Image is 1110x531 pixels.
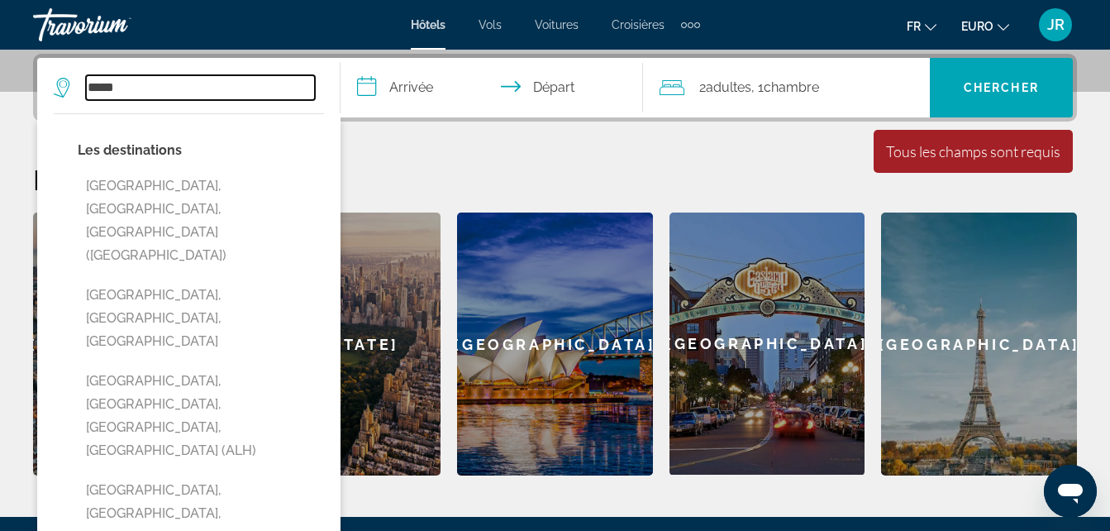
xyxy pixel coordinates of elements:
[699,79,706,95] font: 2
[961,20,993,33] span: EURO
[681,12,700,38] button: Éléments de navigation supplémentaires
[457,213,653,476] a: [GEOGRAPHIC_DATA]
[78,366,324,466] button: [GEOGRAPHIC_DATA], [GEOGRAPHIC_DATA], [GEOGRAPHIC_DATA], [GEOGRAPHIC_DATA] (ALH)
[411,18,445,31] a: Hôtels
[930,58,1073,117] button: Chercher
[245,213,441,476] a: [US_STATE]
[479,18,502,31] a: Vols
[764,79,819,95] span: Chambre
[1034,7,1077,42] button: Menu utilisateur
[78,170,324,271] button: [GEOGRAPHIC_DATA], [GEOGRAPHIC_DATA], [GEOGRAPHIC_DATA] ([GEOGRAPHIC_DATA])
[669,213,865,476] a: [GEOGRAPHIC_DATA]
[33,163,1077,196] h2: Destinations en vedette
[886,142,1060,160] div: Tous les champs sont requis
[643,58,930,117] button: Voyageurs : 2 adultes, 0 enfants
[33,213,229,476] a: [GEOGRAPHIC_DATA]
[961,14,1009,38] button: Changer de devise
[535,18,579,31] a: Voitures
[78,280,324,357] button: [GEOGRAPHIC_DATA], [GEOGRAPHIC_DATA], [GEOGRAPHIC_DATA]
[964,81,1039,94] span: Chercher
[907,20,921,33] span: Fr
[341,58,644,117] button: Dates d’arrivée et de départ
[612,18,665,31] a: Croisières
[33,3,198,46] a: Travorium
[751,79,764,95] font: , 1
[881,213,1077,476] a: [GEOGRAPHIC_DATA]
[78,139,324,162] p: Les destinations
[1047,17,1065,33] span: JR
[1044,465,1097,518] iframe: Bouton de lancement de la fenêtre de messagerie
[706,79,751,95] span: Adultes
[907,14,936,38] button: Changer la langue
[37,58,1073,117] div: Widget de recherche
